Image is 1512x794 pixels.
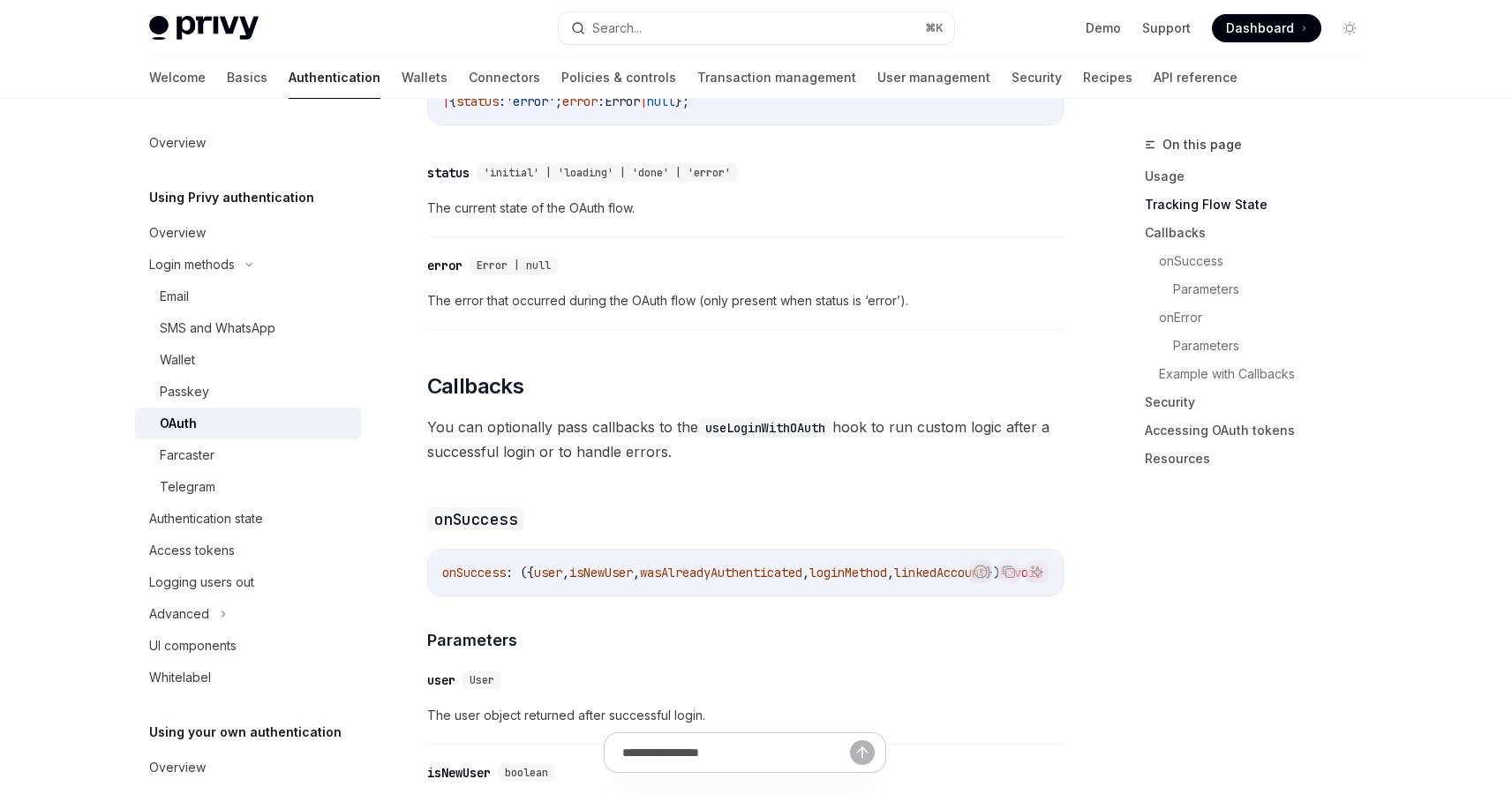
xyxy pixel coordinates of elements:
[160,318,275,339] div: SMS and WhatsApp
[149,667,211,688] div: Whitelabel
[1173,275,1378,303] a: Parameters
[149,757,206,778] div: Overview
[534,565,562,581] span: user
[427,257,463,274] div: error
[555,94,562,109] span: ;
[135,535,361,566] a: Access tokens
[442,565,506,581] span: onSuccess
[149,572,254,593] div: Logging users out
[506,565,534,581] span: : ({
[633,565,640,581] span: ,
[1086,19,1121,37] a: Demo
[887,565,894,581] span: ,
[469,56,540,99] a: Connectors
[402,56,448,99] a: Wallets
[149,254,235,275] div: Login methods
[135,281,361,312] a: Email
[427,290,1064,311] span: The error that occurred during the OAuth flow (only present when status is ‘error’).
[149,132,206,154] div: Overview
[484,166,731,180] span: 'initial' | 'loading' | 'done' | 'error'
[135,408,361,439] a: OAuth
[160,349,195,371] div: Wallet
[427,198,1064,219] span: The current state of the OAuth flow.
[997,560,1020,583] button: Copy the contents from the code block
[135,376,361,408] a: Passkey
[1162,134,1242,155] span: On this page
[1159,360,1378,388] a: Example with Callbacks
[1026,560,1049,583] button: Ask AI
[986,565,1000,581] span: })
[456,94,499,109] span: status
[640,94,647,109] span: |
[160,381,209,402] div: Passkey
[894,565,986,581] span: linkedAccount
[427,164,470,182] div: status
[477,258,551,273] span: Error | null
[149,56,206,99] a: Welcome
[449,94,456,109] span: {
[1142,19,1191,37] a: Support
[1012,56,1062,99] a: Security
[135,752,361,783] a: Overview
[698,418,832,438] code: useLoginWithOAuth
[149,635,237,656] div: UI components
[427,628,517,652] span: Parameters
[135,503,361,535] a: Authentication state
[605,94,640,109] span: Error
[1159,247,1378,275] a: onSuccess
[809,565,887,581] span: loginMethod
[427,507,525,531] code: onSuccess
[592,18,642,39] div: Search...
[135,312,361,344] a: SMS and WhatsApp
[135,662,361,693] a: Whitelabel
[149,722,342,743] h5: Using your own authentication
[1145,191,1378,219] a: Tracking Flow State
[427,671,455,689] div: user
[135,344,361,376] a: Wallet
[160,413,197,434] div: OAuth
[697,56,856,99] a: Transaction management
[1159,303,1378,332] a: onError
[499,94,506,109] span: :
[135,439,361,471] a: Farcaster
[647,94,675,109] span: null
[289,56,380,99] a: Authentication
[1335,14,1364,42] button: Toggle dark mode
[1145,416,1378,445] a: Accessing OAuth tokens
[1212,14,1321,42] a: Dashboard
[149,16,259,41] img: light logo
[1145,219,1378,247] a: Callbacks
[149,222,206,243] div: Overview
[149,603,209,625] div: Advanced
[562,565,569,581] span: ,
[1145,445,1378,473] a: Resources
[562,94,598,109] span: error
[135,630,361,662] a: UI components
[877,56,990,99] a: User management
[802,565,809,581] span: ,
[640,565,802,581] span: wasAlreadyAuthenticated
[1173,332,1378,360] a: Parameters
[1154,56,1237,99] a: API reference
[969,560,992,583] button: Report incorrect code
[427,415,1064,464] span: You can optionally pass callbacks to the hook to run custom logic after a successful login or to ...
[427,705,1064,726] span: The user object returned after successful login.
[569,565,633,581] span: isNewUser
[1145,388,1378,416] a: Security
[1226,19,1294,37] span: Dashboard
[559,12,954,44] button: Search...⌘K
[149,540,235,561] div: Access tokens
[160,286,189,307] div: Email
[598,94,605,109] span: :
[561,56,676,99] a: Policies & controls
[925,21,944,35] span: ⌘ K
[135,566,361,598] a: Logging users out
[1083,56,1132,99] a: Recipes
[135,127,361,159] a: Overview
[160,476,215,498] div: Telegram
[470,673,494,687] span: User
[427,372,524,401] span: Callbacks
[149,187,314,208] h5: Using Privy authentication
[135,471,361,503] a: Telegram
[227,56,267,99] a: Basics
